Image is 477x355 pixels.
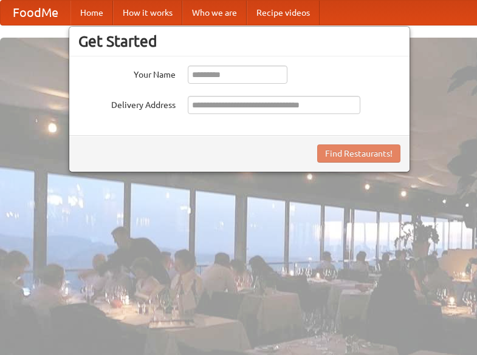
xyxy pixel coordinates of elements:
[1,1,70,25] a: FoodMe
[182,1,247,25] a: Who we are
[113,1,182,25] a: How it works
[78,32,400,50] h3: Get Started
[78,96,176,111] label: Delivery Address
[78,66,176,81] label: Your Name
[317,144,400,163] button: Find Restaurants!
[70,1,113,25] a: Home
[247,1,320,25] a: Recipe videos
